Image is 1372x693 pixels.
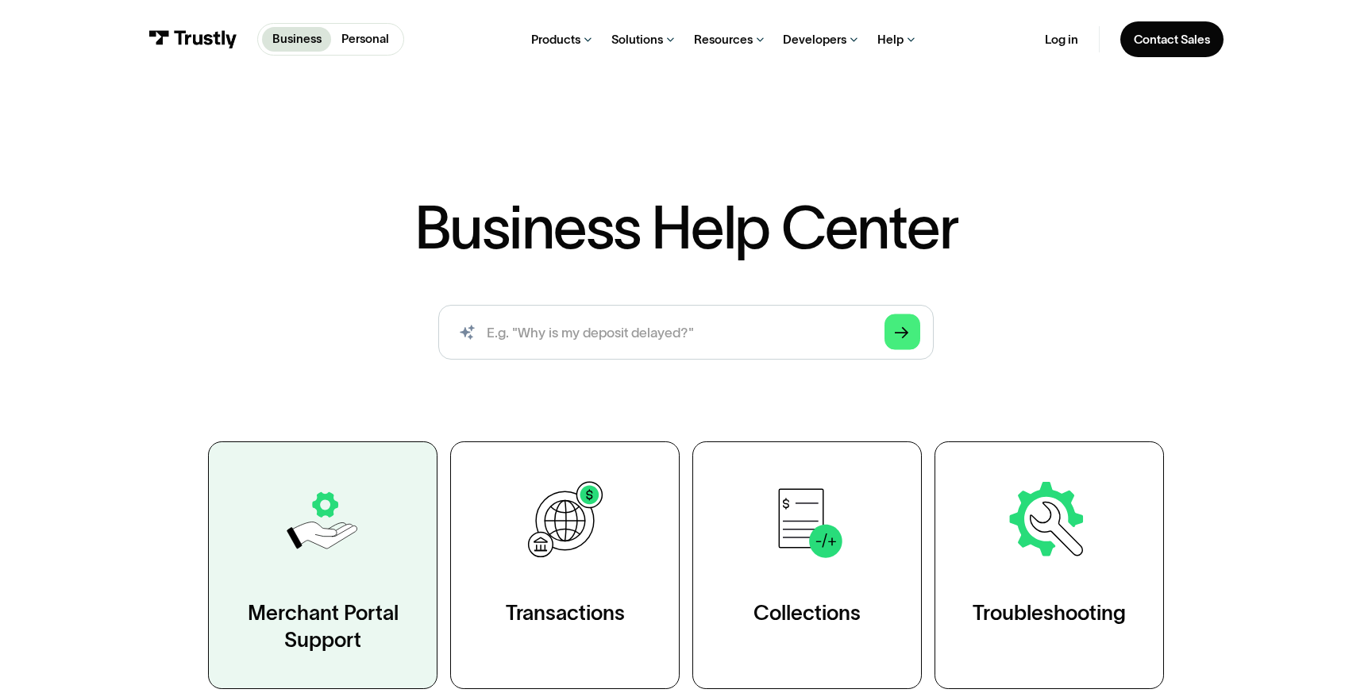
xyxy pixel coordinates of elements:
a: Business [262,27,332,52]
div: Resources [694,32,753,48]
a: Merchant Portal Support [208,441,437,689]
div: Transactions [506,599,625,626]
a: Log in [1045,32,1078,48]
p: Business [272,30,322,48]
div: Solutions [611,32,663,48]
p: Personal [341,30,389,48]
div: Developers [783,32,846,48]
input: search [438,305,934,360]
div: Products [531,32,580,48]
img: Trustly Logo [148,30,237,49]
a: Personal [331,27,399,52]
div: Collections [753,599,861,626]
div: Troubleshooting [973,599,1126,626]
a: Contact Sales [1120,21,1224,57]
div: Merchant Portal Support [243,599,403,654]
h1: Business Help Center [414,198,958,257]
a: Collections [692,441,922,689]
div: Contact Sales [1134,32,1210,48]
a: Transactions [450,441,680,689]
div: Help [877,32,904,48]
form: Search [438,305,934,360]
a: Troubleshooting [935,441,1164,689]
